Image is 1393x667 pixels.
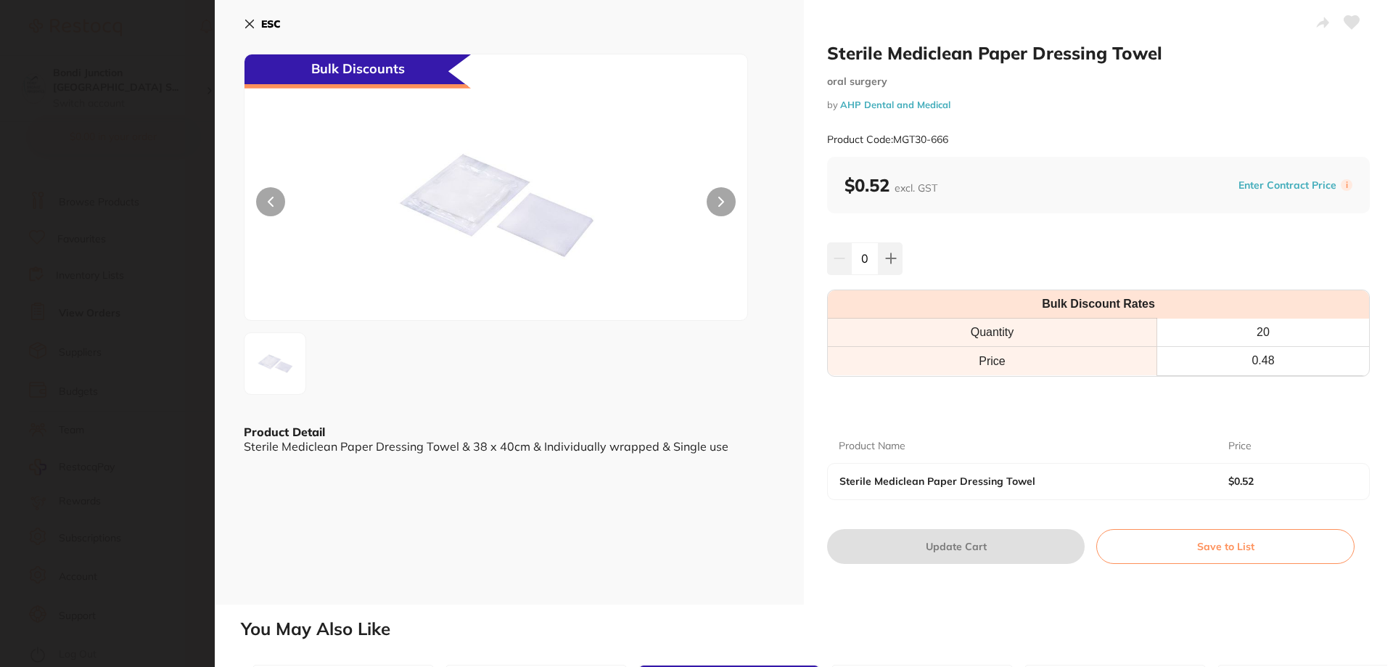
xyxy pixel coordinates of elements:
span: excl. GST [895,181,937,195]
label: i [1341,179,1352,191]
b: ESC [261,17,281,30]
h2: Sterile Mediclean Paper Dressing Towel [827,42,1370,64]
button: ESC [244,12,281,36]
button: Update Cart [827,529,1085,564]
div: Bulk Discounts [245,54,471,89]
b: Product Detail [244,425,325,439]
small: Product Code: MGT30-666 [827,134,948,146]
b: Sterile Mediclean Paper Dressing Towel [839,475,1189,487]
b: $0.52 [1228,475,1345,487]
small: oral surgery [827,75,1370,88]
div: Sterile Mediclean Paper Dressing Towel & 38 x 40cm & Individually wrapped & Single use [244,440,775,453]
td: Price [828,347,1157,375]
th: 0.48 [1157,347,1369,375]
th: Bulk Discount Rates [828,290,1369,319]
img: Mg [249,337,301,390]
a: AHP Dental and Medical [840,99,950,110]
small: by [827,99,1370,110]
h2: You May Also Like [241,619,1387,639]
b: $0.52 [845,174,937,196]
p: Product Name [839,439,905,454]
th: Quantity [828,319,1157,347]
img: Mg [345,91,647,320]
th: 20 [1157,319,1369,347]
p: Price [1228,439,1252,454]
button: Enter Contract Price [1234,179,1341,192]
button: Save to List [1096,529,1355,564]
